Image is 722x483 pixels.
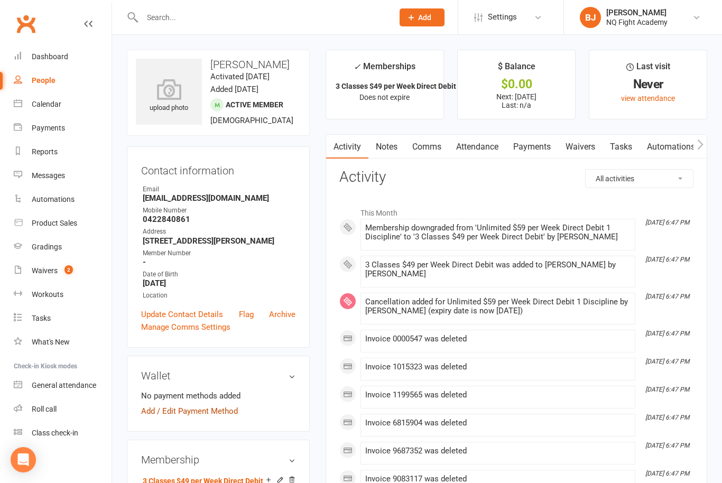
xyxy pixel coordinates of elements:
[365,261,631,278] div: 3 Classes $49 per Week Direct Debit was added to [PERSON_NAME] by [PERSON_NAME]
[467,79,566,90] div: $0.00
[365,335,631,343] div: Invoice 0000547 was deleted
[143,215,295,224] strong: 0422840861
[580,7,601,28] div: BJ
[143,184,295,194] div: Email
[336,82,456,90] strong: 3 Classes $49 per Week Direct Debit
[354,62,360,72] i: ✓
[645,330,689,337] i: [DATE] 6:47 PM
[210,85,258,94] time: Added [DATE]
[405,135,449,159] a: Comms
[603,135,640,159] a: Tasks
[143,236,295,246] strong: [STREET_ADDRESS][PERSON_NAME]
[141,389,295,402] li: No payment methods added
[365,363,631,371] div: Invoice 1015323 was deleted
[645,219,689,226] i: [DATE] 6:47 PM
[498,60,535,79] div: $ Balance
[13,11,39,37] a: Clubworx
[14,69,112,92] a: People
[400,8,445,26] button: Add
[143,193,295,203] strong: [EMAIL_ADDRESS][DOMAIN_NAME]
[449,135,506,159] a: Attendance
[626,60,670,79] div: Last visit
[621,94,675,103] a: view attendance
[32,100,61,108] div: Calendar
[365,224,631,241] div: Membership downgraded from 'Unlimited $59 per Week Direct Debit 1 Discipline' to '3 Classes $49 p...
[14,235,112,259] a: Gradings
[365,391,631,400] div: Invoice 1199565 was deleted
[467,92,566,109] p: Next: [DATE] Last: n/a
[141,405,238,417] a: Add / Edit Payment Method
[226,100,283,109] span: Active member
[339,202,693,219] li: This Month
[32,266,58,275] div: Waivers
[143,257,295,267] strong: -
[645,470,689,477] i: [DATE] 6:47 PM
[359,93,410,101] span: Does not expire
[606,17,668,27] div: NQ Fight Academy
[14,164,112,188] a: Messages
[139,10,386,25] input: Search...
[326,135,368,159] a: Activity
[365,447,631,456] div: Invoice 9687352 was deleted
[14,188,112,211] a: Automations
[645,386,689,393] i: [DATE] 6:47 PM
[141,161,295,177] h3: Contact information
[14,45,112,69] a: Dashboard
[143,291,295,301] div: Location
[558,135,603,159] a: Waivers
[645,442,689,449] i: [DATE] 6:47 PM
[14,330,112,354] a: What's New
[645,293,689,300] i: [DATE] 6:47 PM
[141,454,295,466] h3: Membership
[269,308,295,321] a: Archive
[32,124,65,132] div: Payments
[32,405,57,413] div: Roll call
[418,13,431,22] span: Add
[32,314,51,322] div: Tasks
[365,419,631,428] div: Invoice 6815904 was deleted
[14,397,112,421] a: Roll call
[14,92,112,116] a: Calendar
[368,135,405,159] a: Notes
[136,59,301,70] h3: [PERSON_NAME]
[599,79,697,90] div: Never
[32,52,68,61] div: Dashboard
[11,447,36,472] div: Open Intercom Messenger
[645,256,689,263] i: [DATE] 6:47 PM
[14,374,112,397] a: General attendance kiosk mode
[64,265,73,274] span: 2
[506,135,558,159] a: Payments
[14,116,112,140] a: Payments
[14,259,112,283] a: Waivers 2
[32,195,75,203] div: Automations
[14,421,112,445] a: Class kiosk mode
[143,206,295,216] div: Mobile Number
[239,308,254,321] a: Flag
[210,116,293,125] span: [DEMOGRAPHIC_DATA]
[136,79,202,114] div: upload photo
[141,370,295,382] h3: Wallet
[606,8,668,17] div: [PERSON_NAME]
[365,298,631,315] div: Cancellation added for Unlimited $59 per Week Direct Debit 1 Discipline by [PERSON_NAME] (expiry ...
[14,306,112,330] a: Tasks
[354,60,415,79] div: Memberships
[14,140,112,164] a: Reports
[32,429,78,437] div: Class check-in
[143,270,295,280] div: Date of Birth
[143,248,295,258] div: Member Number
[640,135,702,159] a: Automations
[32,76,55,85] div: People
[645,358,689,365] i: [DATE] 6:47 PM
[32,381,96,389] div: General attendance
[32,171,65,180] div: Messages
[32,219,77,227] div: Product Sales
[141,308,223,321] a: Update Contact Details
[14,211,112,235] a: Product Sales
[14,283,112,306] a: Workouts
[143,278,295,288] strong: [DATE]
[210,72,270,81] time: Activated [DATE]
[339,169,693,185] h3: Activity
[141,321,230,333] a: Manage Comms Settings
[143,227,295,237] div: Address
[32,338,70,346] div: What's New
